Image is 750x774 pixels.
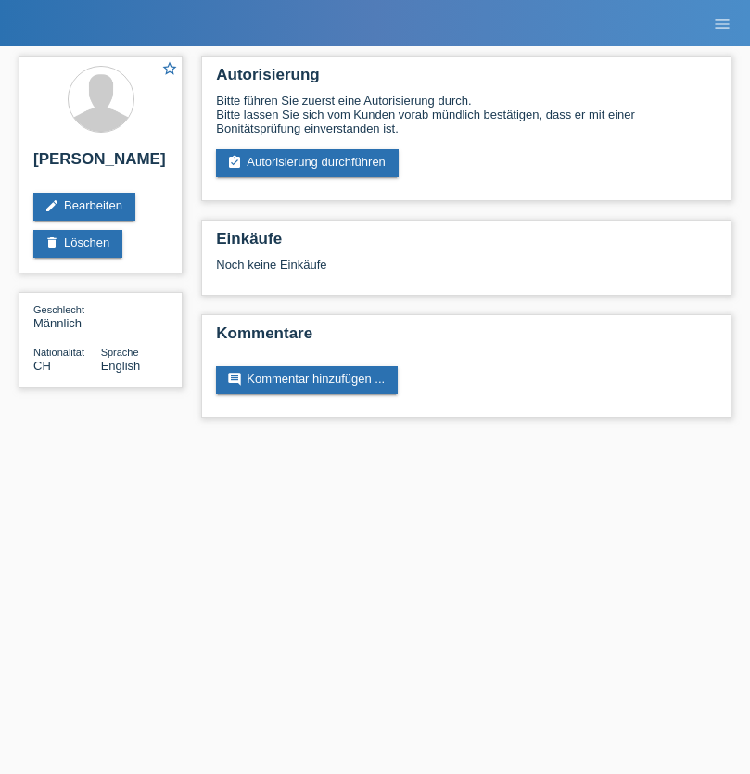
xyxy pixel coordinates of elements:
[216,230,717,258] h2: Einkäufe
[33,230,122,258] a: deleteLöschen
[227,155,242,170] i: assignment_turned_in
[101,347,139,358] span: Sprache
[101,359,141,373] span: English
[33,359,51,373] span: Schweiz
[216,66,717,94] h2: Autorisierung
[216,366,398,394] a: commentKommentar hinzufügen ...
[713,15,731,33] i: menu
[44,198,59,213] i: edit
[216,324,717,352] h2: Kommentare
[161,60,178,77] i: star_border
[44,235,59,250] i: delete
[161,60,178,80] a: star_border
[33,150,168,178] h2: [PERSON_NAME]
[33,193,135,221] a: editBearbeiten
[216,149,399,177] a: assignment_turned_inAutorisierung durchführen
[704,18,741,29] a: menu
[216,94,717,135] div: Bitte führen Sie zuerst eine Autorisierung durch. Bitte lassen Sie sich vom Kunden vorab mündlich...
[33,302,101,330] div: Männlich
[227,372,242,387] i: comment
[33,347,84,358] span: Nationalität
[33,304,84,315] span: Geschlecht
[216,258,717,285] div: Noch keine Einkäufe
